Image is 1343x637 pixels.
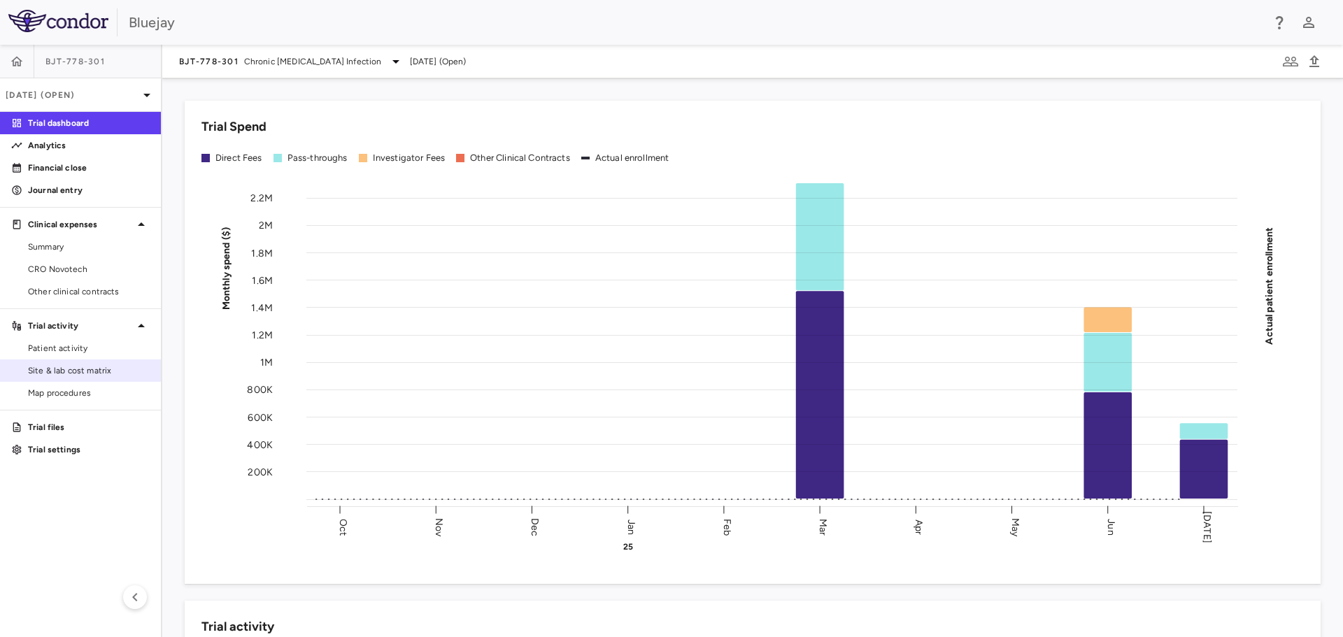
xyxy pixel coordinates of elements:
tspan: 1.6M [252,274,273,286]
div: Bluejay [129,12,1262,33]
p: Trial settings [28,443,150,456]
text: Apr [913,519,925,534]
tspan: Monthly spend ($) [220,227,232,310]
tspan: 1.8M [251,247,273,259]
div: Direct Fees [215,152,262,164]
text: [DATE] [1201,511,1213,543]
tspan: 800K [247,384,273,396]
tspan: 1.2M [252,329,273,341]
span: Chronic [MEDICAL_DATA] Infection [244,55,382,68]
p: Clinical expenses [28,218,133,231]
span: Site & lab cost matrix [28,364,150,377]
div: Pass-throughs [287,152,348,164]
span: Patient activity [28,342,150,355]
h6: Trial Spend [201,117,267,136]
p: Trial dashboard [28,117,150,129]
tspan: 1M [260,357,273,368]
tspan: 2M [259,220,273,231]
p: Financial close [28,162,150,174]
text: Oct [337,518,349,535]
text: Nov [433,517,445,536]
img: logo-full-SnFGN8VE.png [8,10,108,32]
tspan: Actual patient enrollment [1263,227,1275,344]
div: Actual enrollment [595,152,669,164]
text: Mar [817,518,829,535]
tspan: 400K [247,438,273,450]
text: Dec [529,517,541,536]
span: [DATE] (Open) [410,55,467,68]
p: Trial activity [28,320,133,332]
span: CRO Novotech [28,263,150,275]
h6: Trial activity [201,617,274,636]
span: BJT-778-301 [45,56,105,67]
p: Journal entry [28,184,150,196]
tspan: 2.2M [250,192,273,204]
div: Investigator Fees [373,152,446,164]
tspan: 1.4M [251,301,273,313]
span: Other clinical contracts [28,285,150,298]
div: Other Clinical Contracts [470,152,570,164]
span: Map procedures [28,387,150,399]
text: 25 [623,542,633,552]
text: Jan [625,519,637,534]
p: Trial files [28,421,150,434]
p: [DATE] (Open) [6,89,138,101]
text: Jun [1105,519,1117,535]
p: Analytics [28,139,150,152]
span: BJT-778-301 [179,56,239,67]
tspan: 200K [248,466,273,478]
span: Summary [28,241,150,253]
text: Feb [721,518,733,535]
text: May [1009,517,1021,536]
tspan: 600K [248,411,273,423]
